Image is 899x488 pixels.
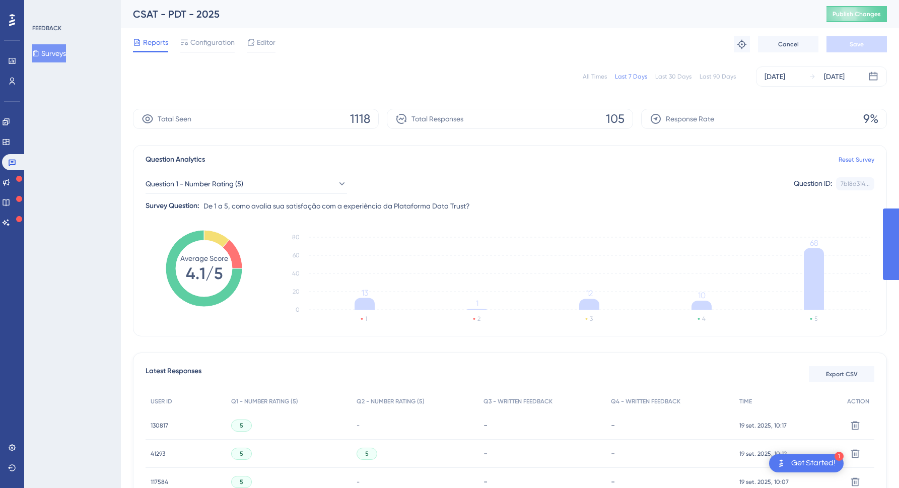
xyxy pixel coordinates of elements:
tspan: 40 [292,270,300,277]
span: De 1 a 5, como avalia sua satisfação com a experiência da Plataforma Data Trust? [203,200,470,212]
span: Question 1 - Number Rating (5) [146,178,243,190]
span: 19 set. 2025, 10:12 [739,450,787,458]
span: Q1 - NUMBER RATING (5) [231,397,298,405]
text: 2 [477,315,480,322]
span: 5 [365,450,369,458]
text: 4 [702,315,706,322]
span: 5 [240,450,243,458]
div: CSAT - PDT - 2025 [133,7,801,21]
span: Editor [257,36,275,48]
button: Export CSV [809,366,874,382]
div: Open Get Started! checklist, remaining modules: 1 [769,454,844,472]
span: 130817 [151,422,168,430]
img: launcher-image-alternative-text [775,457,787,469]
span: Reports [143,36,168,48]
div: - [483,449,601,458]
span: 117584 [151,478,168,486]
button: Cancel [758,36,818,52]
div: - [611,421,729,430]
tspan: 1 [476,299,478,308]
div: Last 90 Days [700,73,736,81]
span: Export CSV [826,370,858,378]
div: All Times [583,73,607,81]
span: USER ID [151,397,172,405]
button: Surveys [32,44,66,62]
span: 5 [240,478,243,486]
span: 41293 [151,450,165,458]
span: Response Rate [666,113,714,125]
span: Configuration [190,36,235,48]
tspan: 80 [292,234,300,241]
tspan: 20 [293,288,300,295]
span: Publish Changes [833,10,881,18]
button: Publish Changes [826,6,887,22]
tspan: Average Score [180,254,228,262]
tspan: 10 [698,291,706,300]
span: Cancel [778,40,799,48]
div: [DATE] [765,71,785,83]
span: - [357,478,360,486]
div: Question ID: [794,177,832,190]
div: Survey Question: [146,200,199,212]
div: Last 7 Days [615,73,647,81]
tspan: 68 [810,238,818,248]
span: 105 [606,111,625,127]
div: 1 [835,452,844,461]
div: Get Started! [791,458,836,469]
tspan: 4.1/5 [186,264,223,283]
text: 1 [365,315,367,322]
span: 19 set. 2025, 10:17 [739,422,787,430]
span: 1118 [350,111,370,127]
span: 9% [863,111,878,127]
span: Total Seen [158,113,191,125]
span: TIME [739,397,752,405]
text: 5 [814,315,817,322]
span: Q2 - NUMBER RATING (5) [357,397,425,405]
div: FEEDBACK [32,24,61,32]
tspan: 13 [362,288,368,298]
button: Question 1 - Number Rating (5) [146,174,347,194]
span: 5 [240,422,243,430]
span: Total Responses [411,113,463,125]
span: Q4 - WRITTEN FEEDBACK [611,397,680,405]
div: - [611,477,729,486]
span: ACTION [847,397,869,405]
button: Save [826,36,887,52]
div: - [483,477,601,486]
span: 19 set. 2025, 10:07 [739,478,789,486]
span: Question Analytics [146,154,205,166]
span: - [357,422,360,430]
span: Q3 - WRITTEN FEEDBACK [483,397,552,405]
a: Reset Survey [839,156,874,164]
tspan: 12 [586,289,593,298]
tspan: 0 [296,306,300,313]
tspan: 60 [293,252,300,259]
div: - [483,421,601,430]
text: 3 [590,315,593,322]
div: 7b18d314... [841,180,870,188]
div: [DATE] [824,71,845,83]
iframe: UserGuiding AI Assistant Launcher [857,448,887,478]
div: Last 30 Days [655,73,691,81]
div: - [611,449,729,458]
span: Latest Responses [146,365,201,383]
span: Save [850,40,864,48]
